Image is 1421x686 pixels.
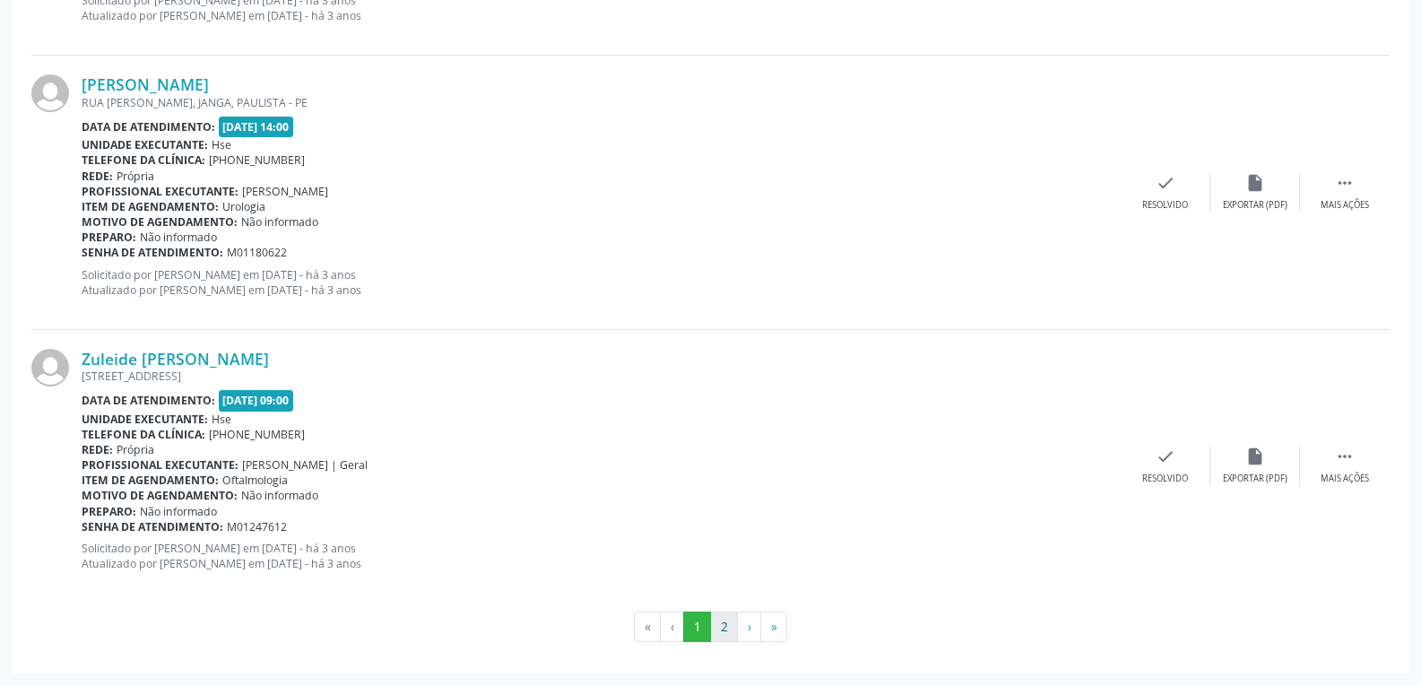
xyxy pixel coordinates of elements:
[82,412,208,427] b: Unidade executante:
[82,488,238,503] b: Motivo de agendamento:
[212,412,231,427] span: Hse
[227,245,287,260] span: M01180622
[82,369,1121,384] div: [STREET_ADDRESS]
[760,612,787,642] button: Go to last page
[82,214,238,230] b: Motivo de agendamento:
[1223,199,1287,212] div: Exportar (PDF)
[212,137,231,152] span: Hse
[683,612,711,642] button: Go to page 1
[82,473,219,488] b: Item de agendamento:
[117,442,154,457] span: Própria
[222,199,265,214] span: Urologia
[82,152,205,168] b: Telefone da clínica:
[31,349,69,386] img: img
[710,612,738,642] button: Go to page 2
[222,473,288,488] span: Oftalmologia
[227,519,287,534] span: M01247612
[82,169,113,184] b: Rede:
[1245,447,1265,466] i: insert_drive_file
[117,169,154,184] span: Própria
[82,137,208,152] b: Unidade executante:
[1142,199,1188,212] div: Resolvido
[31,612,1390,642] ul: Pagination
[1223,473,1287,485] div: Exportar (PDF)
[209,152,305,168] span: [PHONE_NUMBER]
[1245,173,1265,193] i: insert_drive_file
[241,214,318,230] span: Não informado
[82,541,1121,571] p: Solicitado por [PERSON_NAME] em [DATE] - há 3 anos Atualizado por [PERSON_NAME] em [DATE] - há 3 ...
[82,442,113,457] b: Rede:
[140,230,217,245] span: Não informado
[82,427,205,442] b: Telefone da clínica:
[1142,473,1188,485] div: Resolvido
[1335,447,1355,466] i: 
[1335,173,1355,193] i: 
[82,74,209,94] a: [PERSON_NAME]
[219,117,294,137] span: [DATE] 14:00
[1321,473,1369,485] div: Mais ações
[241,488,318,503] span: Não informado
[82,267,1121,298] p: Solicitado por [PERSON_NAME] em [DATE] - há 3 anos Atualizado por [PERSON_NAME] em [DATE] - há 3 ...
[1156,173,1175,193] i: check
[242,457,368,473] span: [PERSON_NAME] | Geral
[140,504,217,519] span: Não informado
[737,612,761,642] button: Go to next page
[242,184,328,199] span: [PERSON_NAME]
[82,245,223,260] b: Senha de atendimento:
[82,184,238,199] b: Profissional executante:
[209,427,305,442] span: [PHONE_NUMBER]
[82,504,136,519] b: Preparo:
[82,199,219,214] b: Item de agendamento:
[82,119,215,135] b: Data de atendimento:
[31,74,69,112] img: img
[82,230,136,245] b: Preparo:
[219,390,294,411] span: [DATE] 09:00
[82,457,238,473] b: Profissional executante:
[1321,199,1369,212] div: Mais ações
[82,95,1121,110] div: RUA [PERSON_NAME], JANGA, PAULISTA - PE
[82,393,215,408] b: Data de atendimento:
[82,349,269,369] a: Zuleide [PERSON_NAME]
[1156,447,1175,466] i: check
[82,519,223,534] b: Senha de atendimento:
